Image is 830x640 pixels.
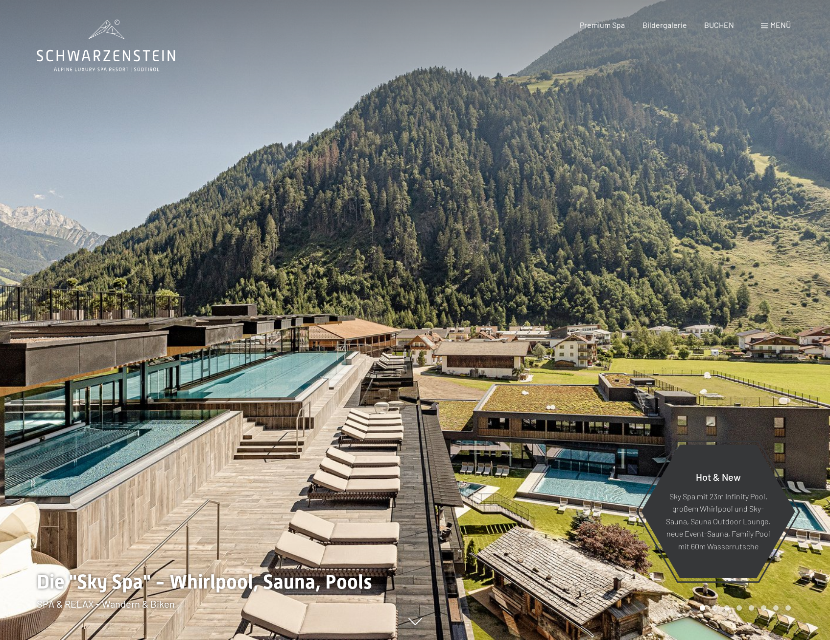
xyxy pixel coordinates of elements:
[665,490,771,552] p: Sky Spa mit 23m Infinity Pool, großem Whirlpool und Sky-Sauna, Sauna Outdoor Lounge, neue Event-S...
[642,20,687,29] a: Bildergalerie
[712,605,717,611] div: Carousel Page 2
[696,470,741,482] span: Hot & New
[724,605,730,611] div: Carousel Page 3
[749,605,754,611] div: Carousel Page 5
[761,605,766,611] div: Carousel Page 6
[785,605,791,611] div: Carousel Page 8
[736,605,742,611] div: Carousel Page 4
[704,20,734,29] a: BUCHEN
[696,605,791,611] div: Carousel Pagination
[770,20,791,29] span: Menü
[773,605,779,611] div: Carousel Page 7
[700,605,705,611] div: Carousel Page 1 (Current Slide)
[640,444,796,579] a: Hot & New Sky Spa mit 23m Infinity Pool, großem Whirlpool und Sky-Sauna, Sauna Outdoor Lounge, ne...
[580,20,625,29] a: Premium Spa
